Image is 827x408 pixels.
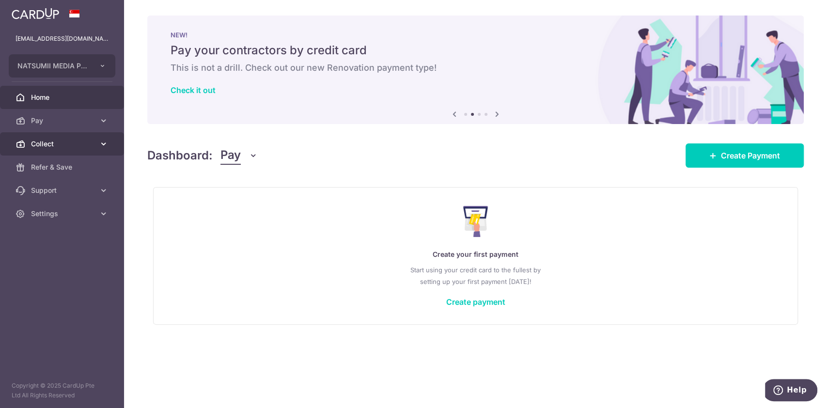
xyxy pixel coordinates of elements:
a: Create payment [446,297,505,307]
span: Support [31,186,95,195]
p: Start using your credit card to the fullest by setting up your first payment [DATE]! [173,264,778,287]
a: Check it out [171,85,216,95]
span: Pay [220,146,241,165]
iframe: Opens a widget where you can find more information [765,379,817,403]
h6: This is not a drill. Check out our new Renovation payment type! [171,62,780,74]
button: NATSUMII MEDIA PTE. LTD. [9,54,115,78]
span: Refer & Save [31,162,95,172]
h5: Pay your contractors by credit card [171,43,780,58]
span: Pay [31,116,95,126]
img: Make Payment [463,206,488,237]
p: Create your first payment [173,249,778,260]
h4: Dashboard: [147,147,213,164]
p: NEW! [171,31,780,39]
span: Create Payment [721,150,780,161]
p: [EMAIL_ADDRESS][DOMAIN_NAME] [16,34,109,44]
img: Renovation banner [147,16,804,124]
span: NATSUMII MEDIA PTE. LTD. [17,61,89,71]
button: Pay [220,146,258,165]
span: Home [31,93,95,102]
img: CardUp [12,8,59,19]
span: Settings [31,209,95,219]
a: Create Payment [686,143,804,168]
span: Collect [31,139,95,149]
